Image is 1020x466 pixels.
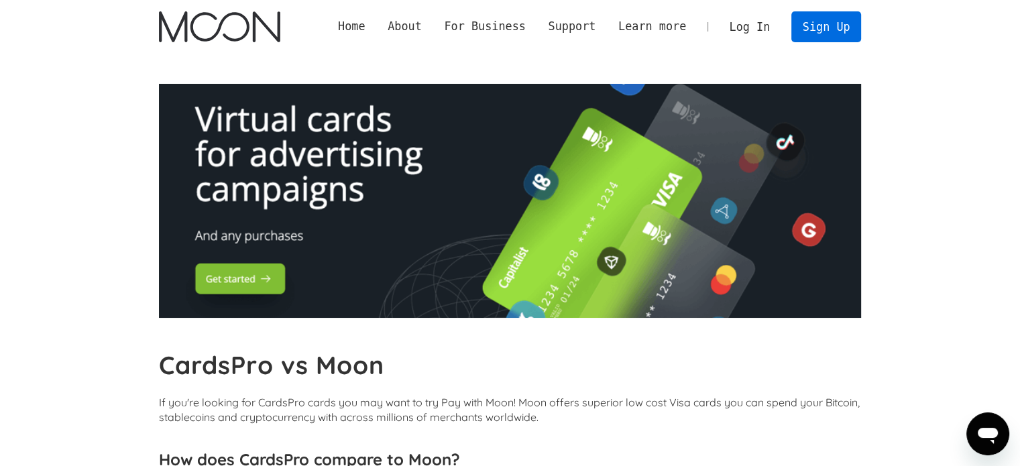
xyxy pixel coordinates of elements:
[718,12,781,42] a: Log In
[618,18,686,35] div: Learn more
[537,18,607,35] div: Support
[433,18,537,35] div: For Business
[327,18,376,35] a: Home
[607,18,697,35] div: Learn more
[159,11,280,42] a: home
[376,18,433,35] div: About
[159,349,385,380] b: CardsPro vs Moon
[159,395,862,424] p: If you're looking for CardsPro cards you may want to try Pay with Moon! Moon offers superior low ...
[159,11,280,42] img: Moon Logo
[966,412,1009,455] iframe: Buton lansare fereastră mesagerie
[548,18,596,35] div: Support
[444,18,525,35] div: For Business
[388,18,422,35] div: About
[791,11,861,42] a: Sign Up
